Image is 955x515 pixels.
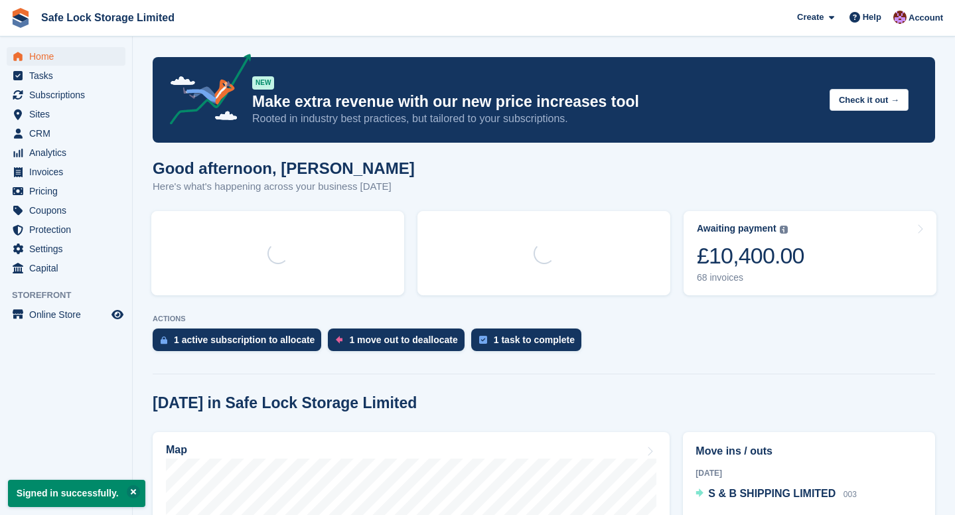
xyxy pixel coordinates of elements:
[7,182,125,200] a: menu
[29,47,109,66] span: Home
[328,329,471,358] a: 1 move out to deallocate
[7,220,125,239] a: menu
[29,182,109,200] span: Pricing
[336,336,342,344] img: move_outs_to_deallocate_icon-f764333ba52eb49d3ac5e1228854f67142a1ed5810a6f6cc68b1a99e826820c5.svg
[7,124,125,143] a: menu
[159,54,252,129] img: price-adjustments-announcement-icon-8257ccfd72463d97f412b2fc003d46551f7dbcb40ab6d574587a9cd5c0d94...
[29,66,109,85] span: Tasks
[7,66,125,85] a: menu
[684,211,936,295] a: Awaiting payment £10,400.00 68 invoices
[29,163,109,181] span: Invoices
[494,334,575,345] div: 1 task to complete
[29,105,109,123] span: Sites
[29,220,109,239] span: Protection
[697,272,804,283] div: 68 invoices
[830,89,909,111] button: Check it out →
[29,124,109,143] span: CRM
[7,259,125,277] a: menu
[909,11,943,25] span: Account
[7,105,125,123] a: menu
[166,444,187,456] h2: Map
[12,289,132,302] span: Storefront
[29,305,109,324] span: Online Store
[893,11,907,24] img: Toni Ebong
[174,334,315,345] div: 1 active subscription to allocate
[153,394,417,412] h2: [DATE] in Safe Lock Storage Limited
[863,11,881,24] span: Help
[110,307,125,323] a: Preview store
[36,7,180,29] a: Safe Lock Storage Limited
[697,223,776,234] div: Awaiting payment
[696,443,922,459] h2: Move ins / outs
[153,159,415,177] h1: Good afternoon, [PERSON_NAME]
[479,336,487,344] img: task-75834270c22a3079a89374b754ae025e5fb1db73e45f91037f5363f120a921f8.svg
[29,240,109,258] span: Settings
[252,76,274,90] div: NEW
[349,334,457,345] div: 1 move out to deallocate
[7,143,125,162] a: menu
[708,488,836,499] span: S & B SHIPPING LIMITED
[252,111,819,126] p: Rooted in industry best practices, but tailored to your subscriptions.
[7,163,125,181] a: menu
[696,486,857,503] a: S & B SHIPPING LIMITED 003
[252,92,819,111] p: Make extra revenue with our new price increases tool
[29,143,109,162] span: Analytics
[7,47,125,66] a: menu
[153,329,328,358] a: 1 active subscription to allocate
[11,8,31,28] img: stora-icon-8386f47178a22dfd0bd8f6a31ec36ba5ce8667c1dd55bd0f319d3a0aa187defe.svg
[696,467,922,479] div: [DATE]
[29,259,109,277] span: Capital
[780,226,788,234] img: icon-info-grey-7440780725fd019a000dd9b08b2336e03edf1995a4989e88bcd33f0948082b44.svg
[29,201,109,220] span: Coupons
[844,490,857,499] span: 003
[697,242,804,269] div: £10,400.00
[471,329,588,358] a: 1 task to complete
[7,201,125,220] a: menu
[29,86,109,104] span: Subscriptions
[161,336,167,344] img: active_subscription_to_allocate_icon-d502201f5373d7db506a760aba3b589e785aa758c864c3986d89f69b8ff3...
[153,179,415,194] p: Here's what's happening across your business [DATE]
[7,240,125,258] a: menu
[797,11,824,24] span: Create
[153,315,935,323] p: ACTIONS
[8,480,145,507] p: Signed in successfully.
[7,305,125,324] a: menu
[7,86,125,104] a: menu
